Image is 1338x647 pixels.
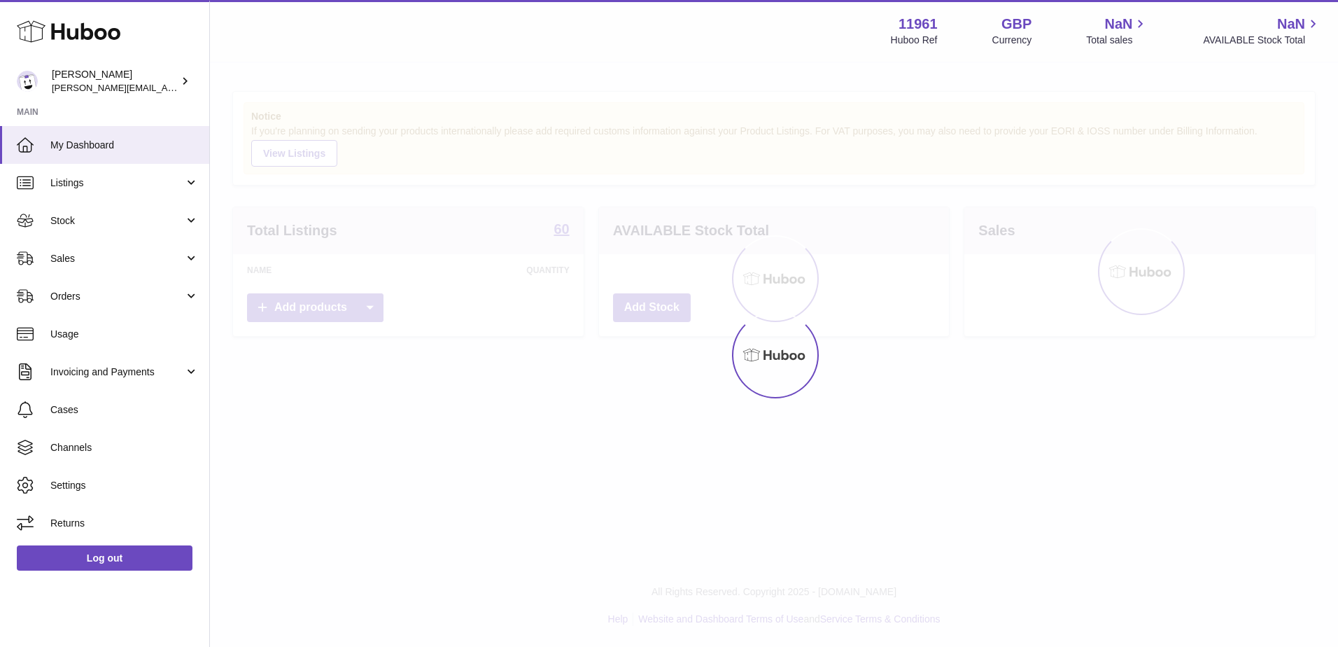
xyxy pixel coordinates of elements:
[50,479,199,492] span: Settings
[899,15,938,34] strong: 11961
[992,34,1032,47] div: Currency
[1277,15,1305,34] span: NaN
[1104,15,1132,34] span: NaN
[50,290,184,303] span: Orders
[52,68,178,95] div: [PERSON_NAME]
[50,366,184,379] span: Invoicing and Payments
[17,545,192,571] a: Log out
[50,176,184,190] span: Listings
[50,214,184,228] span: Stock
[17,71,38,92] img: raghav@transformative.in
[50,139,199,152] span: My Dashboard
[50,252,184,265] span: Sales
[52,82,281,93] span: [PERSON_NAME][EMAIL_ADDRESS][DOMAIN_NAME]
[1086,34,1148,47] span: Total sales
[1203,15,1321,47] a: NaN AVAILABLE Stock Total
[1001,15,1031,34] strong: GBP
[50,403,199,417] span: Cases
[50,328,199,341] span: Usage
[50,441,199,454] span: Channels
[1086,15,1148,47] a: NaN Total sales
[1203,34,1321,47] span: AVAILABLE Stock Total
[50,517,199,530] span: Returns
[891,34,938,47] div: Huboo Ref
